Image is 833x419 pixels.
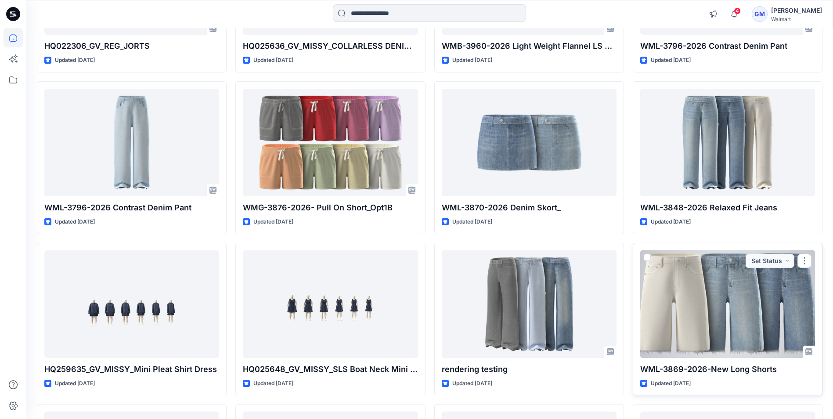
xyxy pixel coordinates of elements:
div: GM [752,6,768,22]
p: Updated [DATE] [651,217,691,227]
div: [PERSON_NAME] [771,5,822,16]
p: Updated [DATE] [55,56,95,65]
p: Updated [DATE] [651,56,691,65]
p: WML-3870-2026 Denim Skort_ [442,202,617,214]
a: WML-3848-2026 Relaxed Fit Jeans [640,89,815,196]
p: Updated [DATE] [55,217,95,227]
p: HQ025648_GV_MISSY_SLS Boat Neck Mini Dress [243,363,418,376]
p: Updated [DATE] [651,379,691,388]
p: WML-3796-2026 Contrast Denim Pant [640,40,815,52]
p: HQ022306_GV_REG_JORTS [44,40,219,52]
p: Updated [DATE] [253,379,293,388]
a: WMG-3876-2026- Pull On Short_Opt1B [243,89,418,196]
p: WML-3869-2026-New Long Shorts [640,363,815,376]
p: Updated [DATE] [253,217,293,227]
p: Updated [DATE] [452,56,492,65]
p: Updated [DATE] [253,56,293,65]
a: WML-3796-2026 Contrast Denim Pant [44,89,219,196]
p: rendering testing [442,363,617,376]
p: HQ259635_GV_MISSY_Mini Pleat Shirt Dress [44,363,219,376]
p: Updated [DATE] [452,217,492,227]
div: Walmart [771,16,822,22]
a: WML-3869-2026-New Long Shorts [640,250,815,358]
p: WML-3848-2026 Relaxed Fit Jeans [640,202,815,214]
a: HQ259635_GV_MISSY_Mini Pleat Shirt Dress [44,250,219,358]
a: WML-3870-2026 Denim Skort_ [442,89,617,196]
p: WML-3796-2026 Contrast Denim Pant [44,202,219,214]
p: HQ025636_GV_MISSY_COLLARLESS DENIM JACKET [243,40,418,52]
a: rendering testing [442,250,617,358]
p: WMG-3876-2026- Pull On Short_Opt1B [243,202,418,214]
a: HQ025648_GV_MISSY_SLS Boat Neck Mini Dress [243,250,418,358]
p: Updated [DATE] [452,379,492,388]
p: Updated [DATE] [55,379,95,388]
p: WMB-3960-2026 Light Weight Flannel LS Shirt [442,40,617,52]
span: 4 [734,7,741,14]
